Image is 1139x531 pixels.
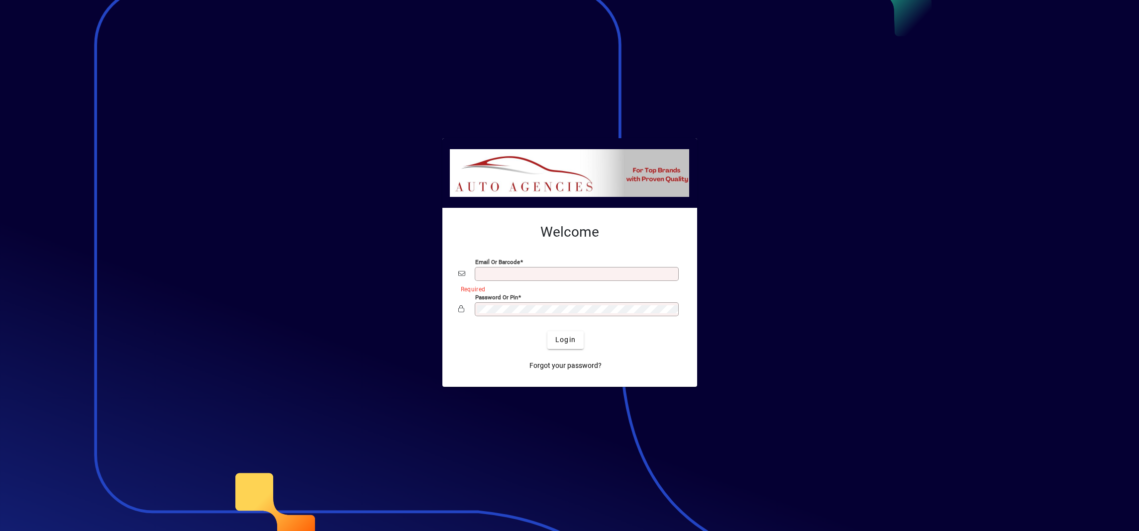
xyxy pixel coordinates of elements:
h2: Welcome [458,224,681,241]
mat-error: Required [461,283,673,294]
mat-label: Email or Barcode [475,258,520,265]
span: Forgot your password? [529,360,602,371]
a: Forgot your password? [525,357,606,375]
mat-label: Password or Pin [475,293,518,300]
span: Login [555,335,576,345]
button: Login [547,331,584,349]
